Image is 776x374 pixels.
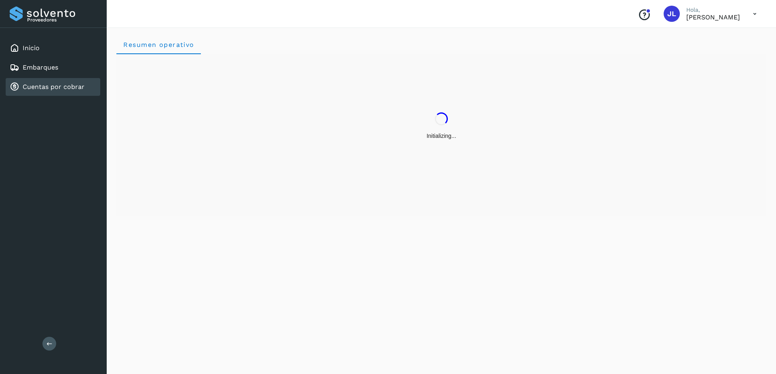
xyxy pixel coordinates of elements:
[686,6,740,13] p: Hola,
[686,13,740,21] p: José Luis Salinas Maldonado
[23,63,58,71] a: Embarques
[27,17,97,23] p: Proveedores
[6,39,100,57] div: Inicio
[23,44,40,52] a: Inicio
[123,41,194,49] span: Resumen operativo
[6,59,100,76] div: Embarques
[6,78,100,96] div: Cuentas por cobrar
[23,83,84,91] a: Cuentas por cobrar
